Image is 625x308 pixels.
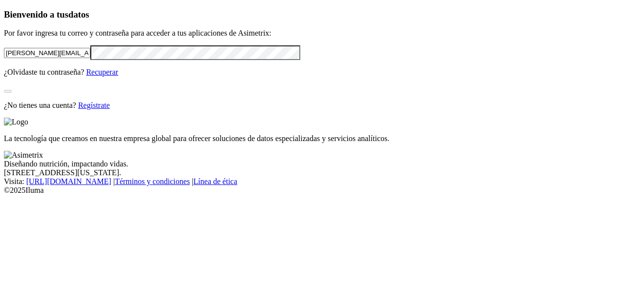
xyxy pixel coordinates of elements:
[4,177,621,186] div: Visita : | |
[86,68,118,76] a: Recuperar
[26,177,111,185] a: [URL][DOMAIN_NAME]
[4,29,621,38] p: Por favor ingresa tu correo y contraseña para acceder a tus aplicaciones de Asimetrix:
[4,168,621,177] div: [STREET_ADDRESS][US_STATE].
[68,9,89,20] span: datos
[4,186,621,195] div: © 2025 Iluma
[4,9,621,20] h3: Bienvenido a tus
[115,177,190,185] a: Términos y condiciones
[4,118,28,126] img: Logo
[4,160,621,168] div: Diseñando nutrición, impactando vidas.
[78,101,110,109] a: Regístrate
[4,48,90,58] input: Tu correo
[4,151,43,160] img: Asimetrix
[4,68,621,77] p: ¿Olvidaste tu contraseña?
[4,101,621,110] p: ¿No tienes una cuenta?
[4,134,621,143] p: La tecnología que creamos en nuestra empresa global para ofrecer soluciones de datos especializad...
[193,177,237,185] a: Línea de ética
